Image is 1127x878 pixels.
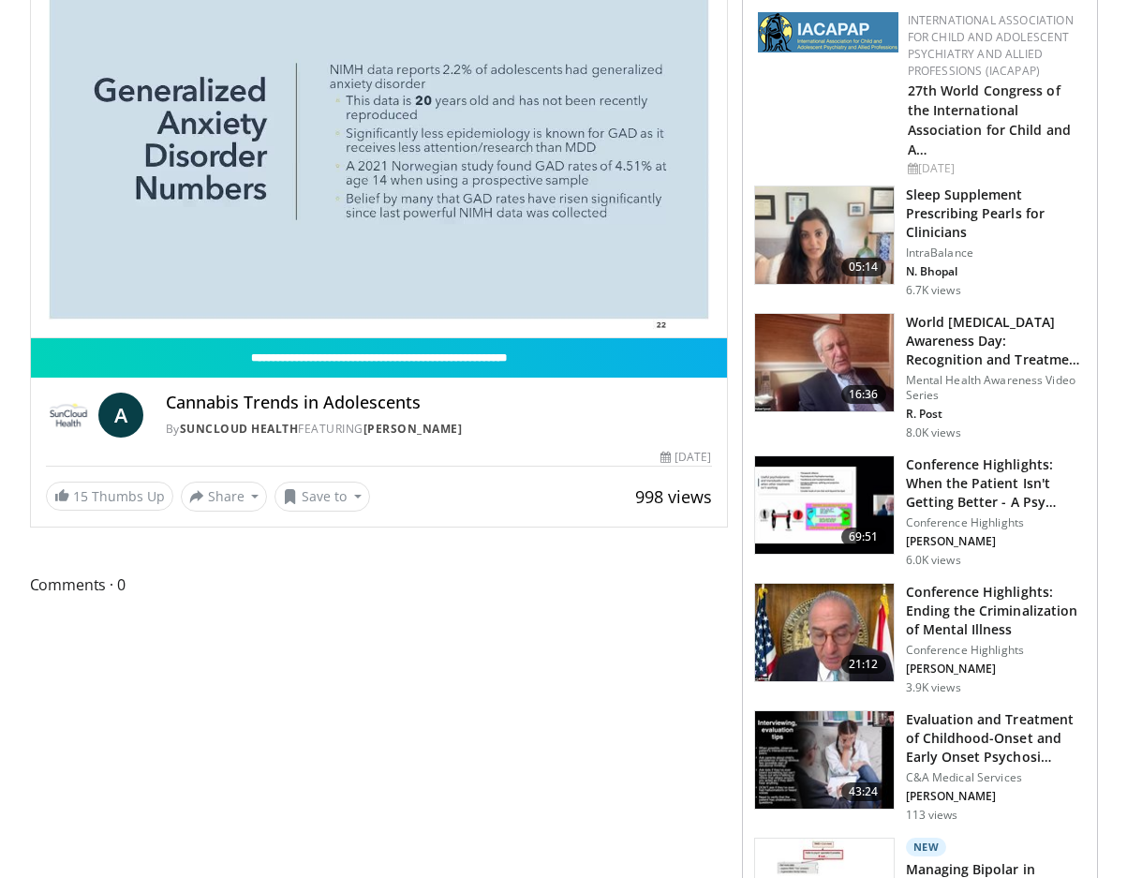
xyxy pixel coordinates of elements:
[274,482,370,512] button: Save to
[906,838,947,856] p: New
[30,573,728,597] span: Comments 0
[906,710,1086,766] h3: Evaluation and Treatment of Childhood-Onset and Early Onset Psychosi…
[906,553,961,568] p: 6.0K views
[906,770,1086,785] p: C&A Medical Services
[906,808,958,823] p: 113 views
[46,393,91,438] img: SunCloud Health
[841,655,886,674] span: 21:12
[906,789,1086,804] p: [PERSON_NAME]
[841,528,886,546] span: 69:51
[98,393,143,438] a: A
[906,662,1086,677] p: [PERSON_NAME]
[908,12,1074,79] a: International Association for Child and Adolescent Psychiatry and Allied Professions (IACAPAP)
[660,449,711,466] div: [DATE]
[906,407,1086,422] p: R. Post
[73,487,88,505] span: 15
[363,421,463,437] a: [PERSON_NAME]
[841,258,886,276] span: 05:14
[180,421,299,437] a: SunCloud Health
[906,455,1086,512] h3: Conference Highlights: When the Patient Isn't Getting Better - A Psy…
[755,584,894,681] img: 1419e6f0-d69a-482b-b3ae-1573189bf46e.150x105_q85_crop-smart_upscale.jpg
[754,710,1086,823] a: 43:24 Evaluation and Treatment of Childhood-Onset and Early Onset Psychosi… C&A Medical Services ...
[841,782,886,801] span: 43:24
[908,82,1072,158] a: 27th World Congress of the International Association for Child and A…
[841,385,886,404] span: 16:36
[906,583,1086,639] h3: Conference Highlights: Ending the Criminalization of Mental Illness
[906,515,1086,530] p: Conference Highlights
[906,264,1086,279] p: N. Bhopal
[906,373,1086,403] p: Mental Health Awareness Video Series
[754,455,1086,568] a: 69:51 Conference Highlights: When the Patient Isn't Getting Better - A Psy… Conference Highlights...
[906,313,1086,369] h3: World [MEDICAL_DATA] Awareness Day: Recognition and Treatment of C…
[755,186,894,284] img: 38bb175e-6d6c-4ece-ba99-644c925e62de.150x105_q85_crop-smart_upscale.jpg
[906,534,1086,549] p: [PERSON_NAME]
[906,425,961,440] p: 8.0K views
[754,313,1086,440] a: 16:36 World [MEDICAL_DATA] Awareness Day: Recognition and Treatment of C… Mental Health Awareness...
[906,643,1086,658] p: Conference Highlights
[635,485,712,508] span: 998 views
[181,482,268,512] button: Share
[46,482,173,511] a: 15 Thumbs Up
[755,314,894,411] img: dad9b3bb-f8af-4dab-abc0-c3e0a61b252e.150x105_q85_crop-smart_upscale.jpg
[166,421,712,438] div: By FEATURING
[908,160,1082,177] div: [DATE]
[755,456,894,554] img: 4362ec9e-0993-4580-bfd4-8e18d57e1d49.150x105_q85_crop-smart_upscale.jpg
[166,393,712,413] h4: Cannabis Trends in Adolescents
[754,583,1086,695] a: 21:12 Conference Highlights: Ending the Criminalization of Mental Illness Conference Highlights [...
[906,186,1086,242] h3: Sleep Supplement Prescribing Pearls for Clinicians
[906,680,961,695] p: 3.9K views
[906,283,961,298] p: 6.7K views
[906,246,1086,260] p: IntraBalance
[754,186,1086,298] a: 05:14 Sleep Supplement Prescribing Pearls for Clinicians IntraBalance N. Bhopal 6.7K views
[758,12,898,52] img: 2a9917ce-aac2-4f82-acde-720e532d7410.png.150x105_q85_autocrop_double_scale_upscale_version-0.2.png
[755,711,894,809] img: 9c1ea151-7f89-42e7-b0fb-c17652802da6.150x105_q85_crop-smart_upscale.jpg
